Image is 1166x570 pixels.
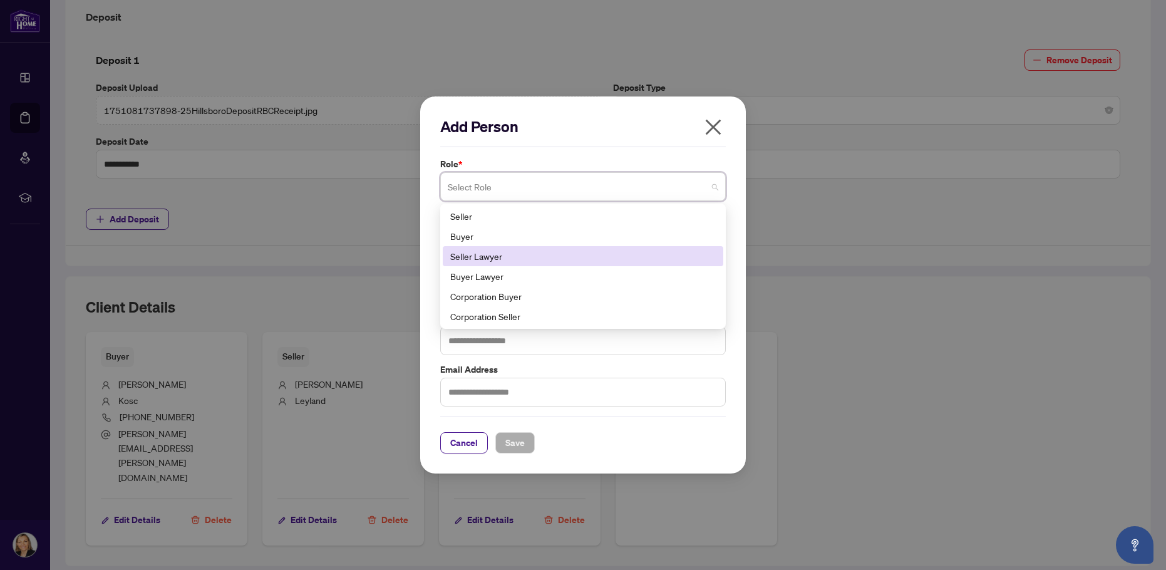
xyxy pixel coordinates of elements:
[440,363,726,376] label: Email Address
[450,249,716,263] div: Seller Lawyer
[450,309,716,323] div: Corporation Seller
[443,246,723,266] div: Seller Lawyer
[1116,526,1153,564] button: Open asap
[440,432,488,453] button: Cancel
[450,433,478,453] span: Cancel
[450,209,716,223] div: Seller
[443,266,723,286] div: Buyer Lawyer
[443,206,723,226] div: Seller
[450,229,716,243] div: Buyer
[495,432,535,453] button: Save
[443,226,723,246] div: Buyer
[440,117,726,137] h2: Add Person
[450,269,716,283] div: Buyer Lawyer
[443,286,723,306] div: Corporation Buyer
[703,117,723,137] span: close
[450,289,716,303] div: Corporation Buyer
[440,157,726,171] label: Role
[443,306,723,326] div: Corporation Seller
